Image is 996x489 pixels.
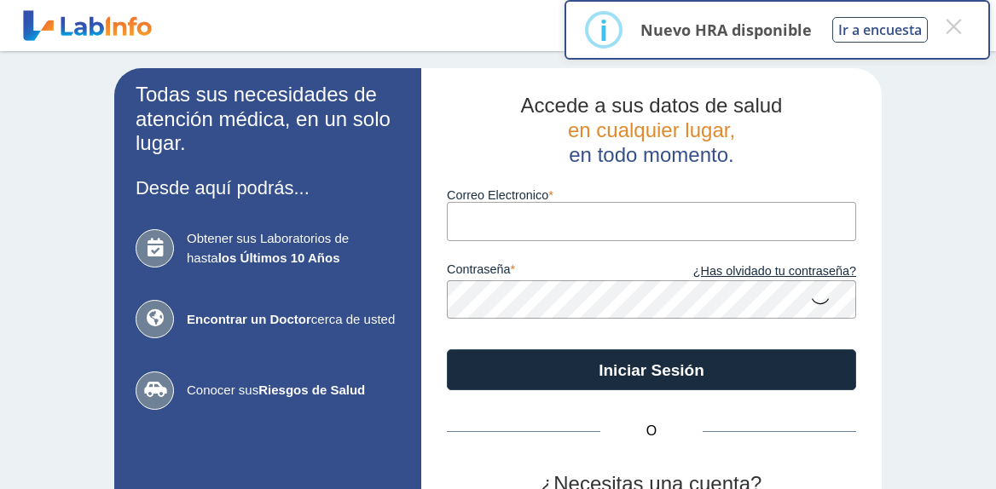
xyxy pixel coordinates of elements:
[521,94,783,117] span: Accede a sus datos de salud
[187,312,311,326] b: Encontrar un Doctor
[187,229,400,268] span: Obtener sus Laboratorios de hasta
[136,177,400,198] h3: Desde aquí podrás...
[447,349,856,390] button: Iniciar Sesión
[447,262,651,281] label: contraseña
[258,383,365,397] b: Riesgos de Salud
[218,250,340,265] b: los Últimos 10 Años
[600,421,703,441] span: O
[651,262,856,281] a: ¿Has olvidado tu contraseña?
[938,11,969,42] button: Close this dialog
[136,83,400,156] h2: Todas sus necesidades de atención médica, en un solo lugar.
[187,381,400,400] span: Conocer sus
[569,143,733,166] span: en todo momento.
[832,17,928,43] button: Ir a encuesta
[187,310,400,330] span: cerca de usted
[568,118,735,141] span: en cualquier lugar,
[599,14,608,45] div: i
[447,188,856,202] label: Correo Electronico
[640,20,812,40] p: Nuevo HRA disponible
